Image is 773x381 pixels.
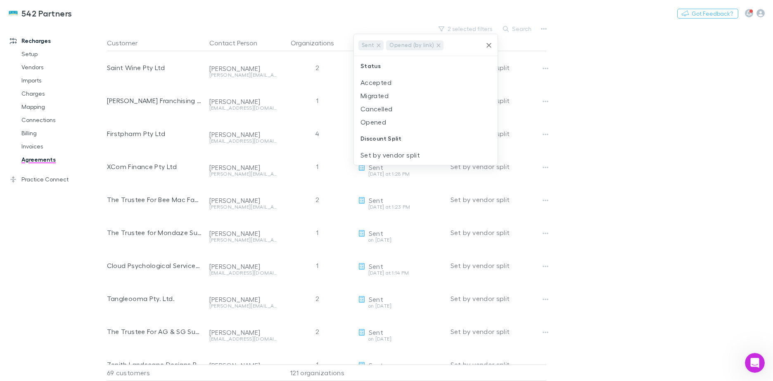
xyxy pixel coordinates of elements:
[483,40,495,51] button: Clear
[359,40,377,50] span: Sent
[354,148,498,162] li: Set by vendor split
[745,353,765,373] iframe: Intercom live chat
[354,115,498,129] li: Opened
[354,89,498,102] li: Migrated
[386,40,437,50] span: Opened (by link)
[354,129,498,148] div: Discount Split
[386,40,443,50] div: Opened (by link)
[354,76,498,89] li: Accepted
[358,40,384,50] div: Sent
[354,102,498,115] li: Cancelled
[354,56,498,76] div: Status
